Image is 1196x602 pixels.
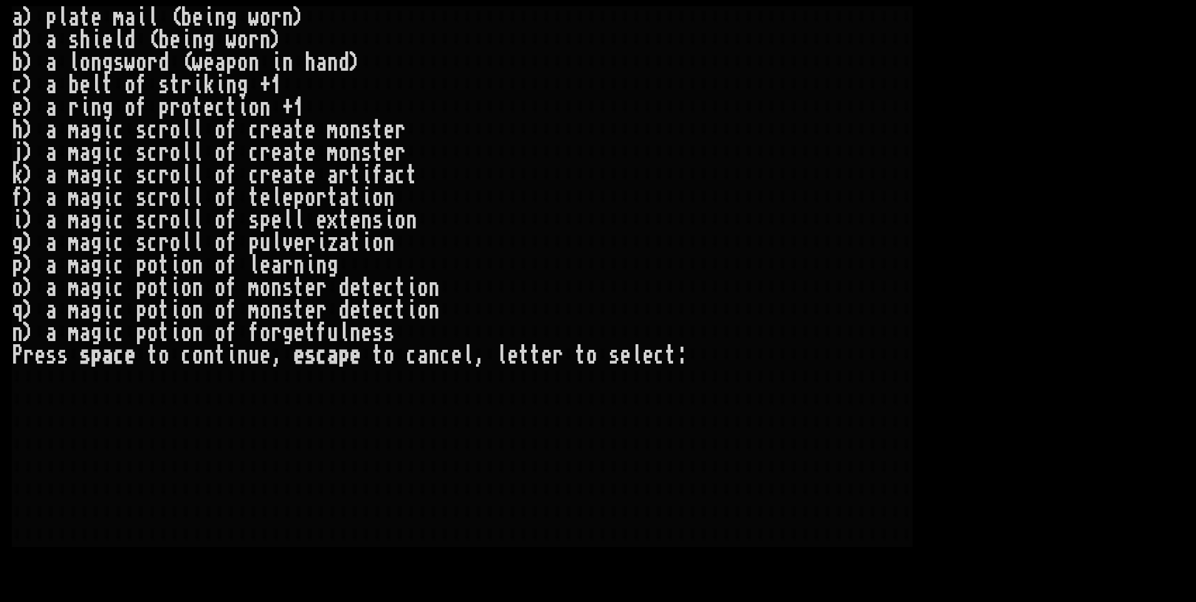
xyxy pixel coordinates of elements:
div: l [181,232,192,254]
div: c [147,186,158,209]
div: c [113,254,124,277]
div: i [102,186,113,209]
div: c [113,186,124,209]
div: a [316,51,327,74]
div: e [305,164,316,186]
div: a [79,186,91,209]
div: p [260,209,271,232]
div: l [91,74,102,96]
div: r [305,232,316,254]
div: e [293,232,305,254]
div: i [102,232,113,254]
div: a [46,209,57,232]
div: b [68,74,79,96]
div: l [192,232,203,254]
div: o [372,186,383,209]
div: o [170,119,181,141]
div: t [327,186,338,209]
div: ( [170,6,181,29]
div: g [91,141,102,164]
div: f [226,164,237,186]
div: t [350,164,361,186]
div: d [12,29,23,51]
div: i [181,29,192,51]
div: ) [293,6,305,29]
div: n [383,232,395,254]
div: a [79,254,91,277]
div: p [248,232,260,254]
div: a [46,51,57,74]
div: m [68,141,79,164]
div: c [248,164,260,186]
div: a [46,186,57,209]
div: g [91,254,102,277]
div: r [271,6,282,29]
div: c [147,164,158,186]
div: + [282,96,293,119]
div: g [102,51,113,74]
div: i [102,209,113,232]
div: i [91,29,102,51]
div: m [327,119,338,141]
div: o [124,96,136,119]
div: n [260,96,271,119]
div: a [327,164,338,186]
div: i [79,96,91,119]
div: a [79,141,91,164]
div: p [226,51,237,74]
div: p [136,254,147,277]
div: f [372,164,383,186]
div: s [136,186,147,209]
div: n [226,74,237,96]
div: i [102,254,113,277]
div: m [68,254,79,277]
div: e [203,96,215,119]
div: t [372,119,383,141]
div: i [102,141,113,164]
div: m [327,141,338,164]
div: e [350,209,361,232]
div: l [181,164,192,186]
div: h [79,29,91,51]
div: c [113,232,124,254]
div: o [215,164,226,186]
div: r [260,141,271,164]
div: a [46,141,57,164]
div: m [68,186,79,209]
div: f [226,209,237,232]
div: s [136,119,147,141]
div: u [260,232,271,254]
div: ) [23,209,34,232]
div: t [79,6,91,29]
div: r [158,164,170,186]
div: s [136,164,147,186]
div: d [124,29,136,51]
div: c [215,96,226,119]
div: b [12,51,23,74]
div: i [316,232,327,254]
div: t [350,232,361,254]
div: e [271,141,282,164]
div: o [395,209,406,232]
div: l [181,186,192,209]
div: s [248,209,260,232]
div: c [248,141,260,164]
div: p [293,186,305,209]
div: e [79,74,91,96]
div: j [12,141,23,164]
div: n [91,96,102,119]
div: o [79,51,91,74]
div: e [271,119,282,141]
div: p [12,254,23,277]
div: o [215,209,226,232]
div: t [170,74,181,96]
div: x [327,209,338,232]
div: r [248,29,260,51]
div: s [113,51,124,74]
div: ) [23,96,34,119]
div: l [271,232,282,254]
div: r [158,232,170,254]
div: e [383,119,395,141]
div: e [271,164,282,186]
div: l [192,209,203,232]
